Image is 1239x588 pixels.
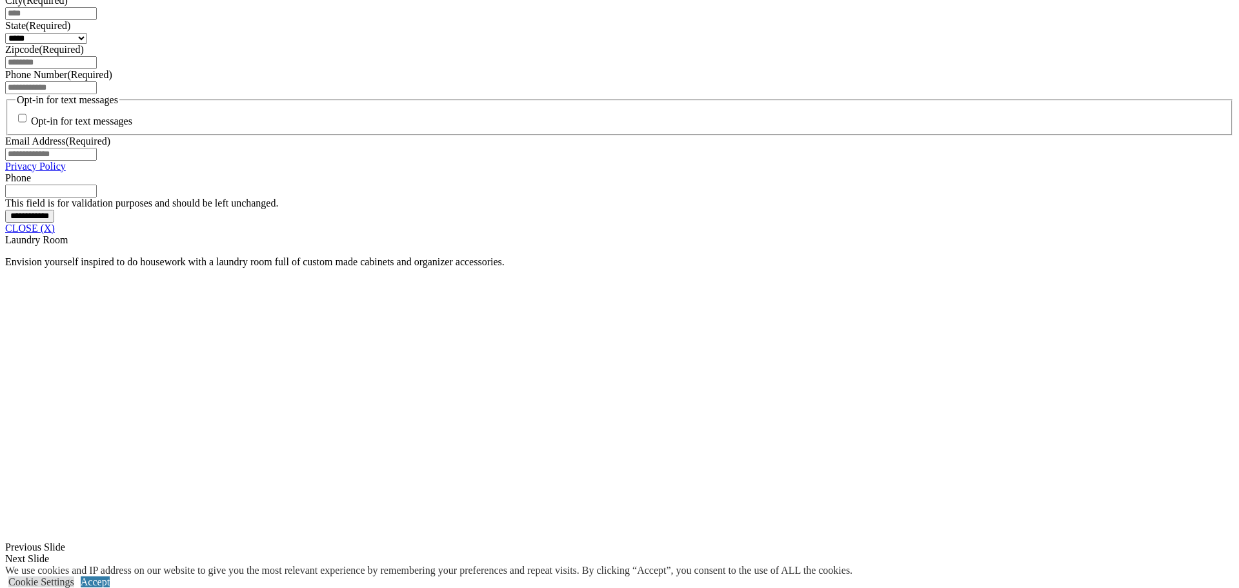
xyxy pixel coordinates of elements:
label: Email Address [5,136,110,147]
div: This field is for validation purposes and should be left unchanged. [5,198,1234,209]
label: Zipcode [5,44,84,55]
a: CLOSE (X) [5,223,55,234]
span: (Required) [66,136,110,147]
span: (Required) [67,69,112,80]
a: Cookie Settings [8,576,74,587]
label: Phone Number [5,69,112,80]
p: Envision yourself inspired to do housework with a laundry room full of custom made cabinets and o... [5,256,1234,268]
label: State [5,20,70,31]
span: (Required) [39,44,83,55]
div: Next Slide [5,553,1234,565]
legend: Opt-in for text messages [15,94,119,106]
label: Phone [5,172,31,183]
span: Laundry Room [5,234,68,245]
a: Accept [81,576,110,587]
div: Previous Slide [5,542,1234,553]
a: Privacy Policy [5,161,66,172]
span: (Required) [26,20,70,31]
div: We use cookies and IP address on our website to give you the most relevant experience by remember... [5,565,852,576]
label: Opt-in for text messages [31,116,132,127]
